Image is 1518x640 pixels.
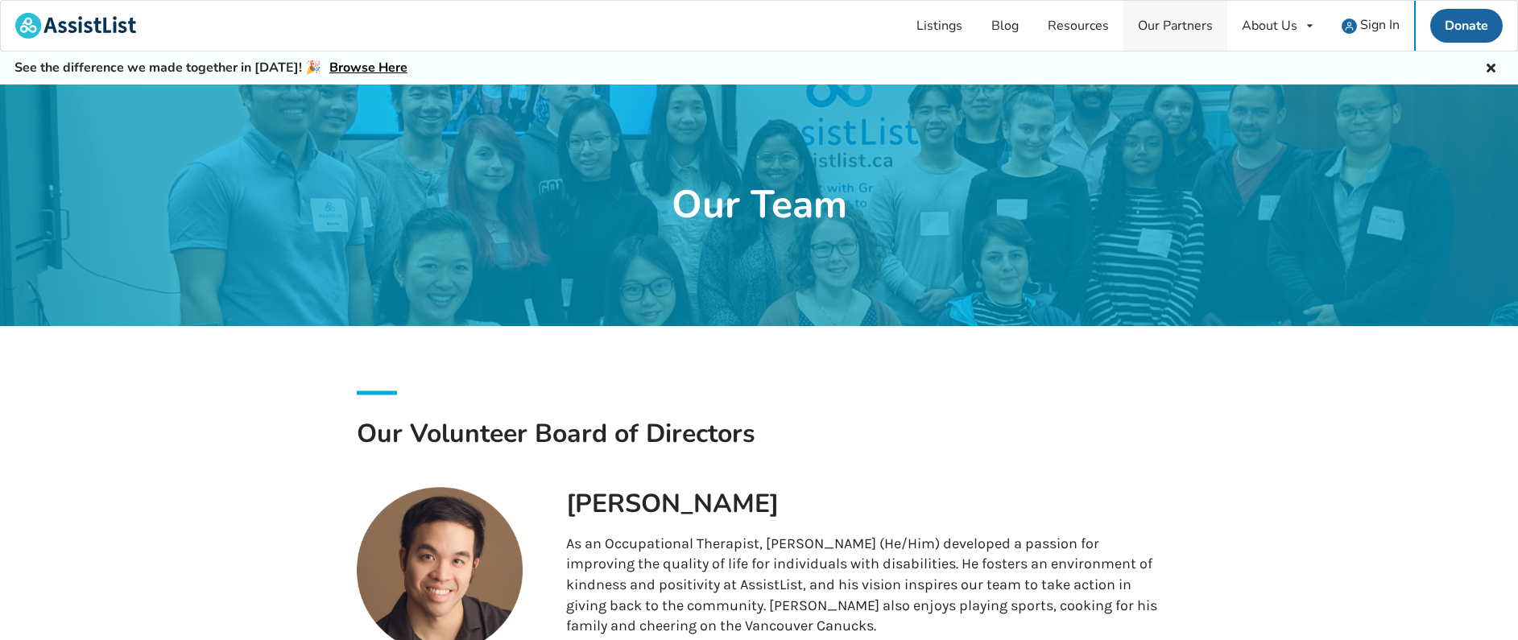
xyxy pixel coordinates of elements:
[566,534,1162,638] p: As an Occupational Therapist, [PERSON_NAME] (He/Him) developed a passion for improving the qualit...
[15,13,136,39] img: assistlist-logo
[977,1,1033,51] a: Blog
[14,60,407,76] h5: See the difference we made together in [DATE]! 🎉
[1327,1,1414,51] a: user icon Sign In
[1360,16,1400,34] span: Sign In
[357,417,1162,474] h1: Our Volunteer Board of Directors
[1342,19,1357,34] img: user icon
[902,1,977,51] a: Listings
[1033,1,1123,51] a: Resources
[1123,1,1227,51] a: Our Partners
[566,487,1162,520] h1: [PERSON_NAME]
[329,59,407,76] a: Browse Here
[672,180,847,230] h1: Our Team
[1242,19,1297,32] div: About Us
[1430,9,1503,43] a: Donate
